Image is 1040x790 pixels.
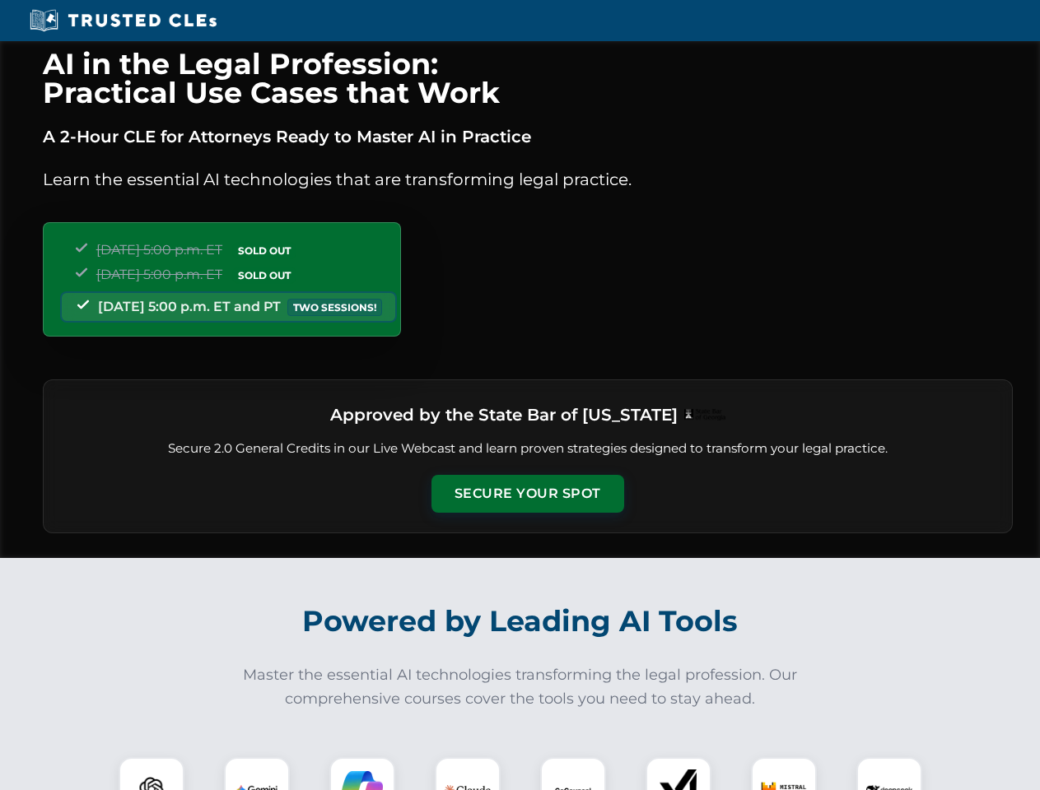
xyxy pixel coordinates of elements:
[96,242,222,258] span: [DATE] 5:00 p.m. ET
[330,400,678,430] h3: Approved by the State Bar of [US_STATE]
[64,592,977,650] h2: Powered by Leading AI Tools
[63,439,992,458] p: Secure 2.0 General Credits in our Live Webcast and learn proven strategies designed to transform ...
[232,242,296,259] span: SOLD OUT
[232,267,296,284] span: SOLD OUT
[43,123,1013,150] p: A 2-Hour CLE for Attorneys Ready to Master AI in Practice
[232,663,809,711] p: Master the essential AI technologies transforming the legal profession. Our comprehensive courses...
[25,8,222,33] img: Trusted CLEs
[43,166,1013,193] p: Learn the essential AI technologies that are transforming legal practice.
[96,267,222,282] span: [DATE] 5:00 p.m. ET
[684,409,725,421] img: Logo
[431,475,624,513] button: Secure Your Spot
[43,49,1013,107] h1: AI in the Legal Profession: Practical Use Cases that Work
